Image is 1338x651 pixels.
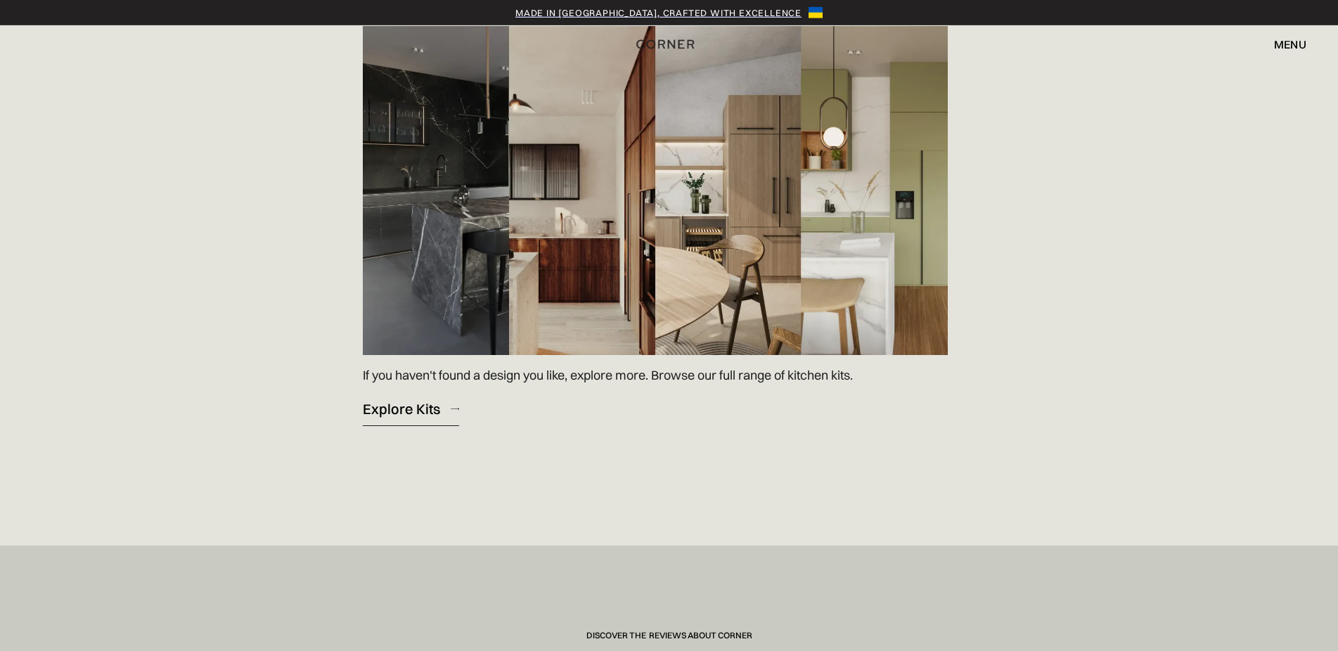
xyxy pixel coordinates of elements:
a: Made in [GEOGRAPHIC_DATA], crafted with excellence [515,6,802,20]
a: Explore Kits [363,392,459,426]
div: menu [1274,39,1306,50]
a: home [620,35,718,53]
div: Explore Kits [363,399,440,418]
p: If you haven't found a design you like, explore more. Browse our full range of kitchen kits. [363,366,853,385]
div: menu [1260,32,1306,56]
